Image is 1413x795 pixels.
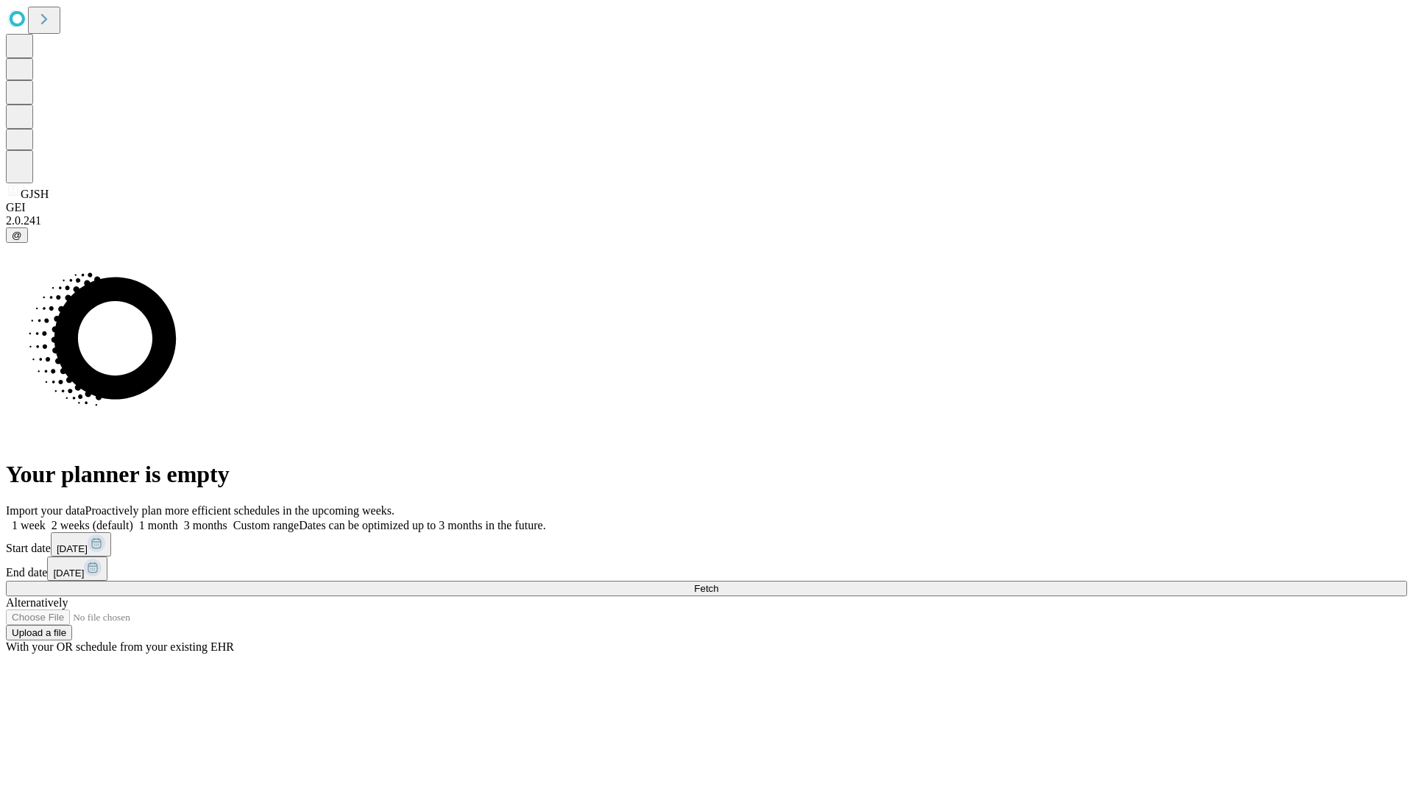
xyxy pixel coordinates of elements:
span: Alternatively [6,596,68,609]
button: Fetch [6,581,1407,596]
span: Custom range [233,519,299,531]
span: Dates can be optimized up to 3 months in the future. [299,519,545,531]
button: [DATE] [47,556,107,581]
span: With your OR schedule from your existing EHR [6,640,234,653]
span: 2 weeks (default) [52,519,133,531]
span: 1 week [12,519,46,531]
span: 3 months [184,519,227,531]
div: Start date [6,532,1407,556]
button: [DATE] [51,532,111,556]
span: [DATE] [53,568,84,579]
span: Import your data [6,504,85,517]
span: GJSH [21,188,49,200]
span: [DATE] [57,543,88,554]
span: Fetch [694,583,718,594]
span: @ [12,230,22,241]
span: Proactively plan more efficient schedules in the upcoming weeks. [85,504,394,517]
div: End date [6,556,1407,581]
button: Upload a file [6,625,72,640]
div: 2.0.241 [6,214,1407,227]
button: @ [6,227,28,243]
span: 1 month [139,519,178,531]
div: GEI [6,201,1407,214]
h1: Your planner is empty [6,461,1407,488]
